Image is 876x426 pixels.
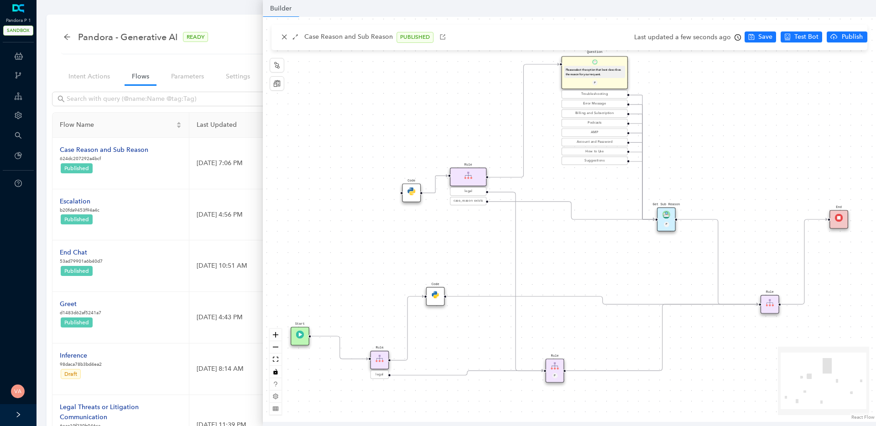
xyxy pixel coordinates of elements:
div: Podcasts [563,120,626,126]
button: zoom in [270,329,282,341]
span: close [281,34,287,40]
span: robot [784,34,791,40]
span: question-circle [15,180,22,187]
span: case_reason exists [454,198,483,204]
button: setting [270,390,282,403]
g: Edge from reactflownode_d66fd749-0835-4098-9396-7b153a9c3003 to reactflownode_e9edf927-f775-401f-... [391,365,543,380]
p: d1483d62af5241a7 [60,309,101,317]
div: Suggestions [563,158,626,164]
button: toggle interactivity [270,366,282,378]
img: Rule [551,362,558,369]
span: Last Updated [197,120,398,130]
div: Last updated a few seconds ago [634,31,741,44]
div: Please select the option that best describes the reason for your request. [566,67,624,76]
span: setting [273,394,278,399]
a: React Flow attribution [851,414,875,420]
div: RuleRule [761,295,779,314]
g: Edge from 03d793ac-5936-7878-b463-954ec04c97a0 to 86a17e8a-531c-76e1-1bcf-57ed25e11da2 [630,90,655,225]
pre: Rule [766,290,774,295]
span: question [273,381,278,387]
span: setting [15,112,22,119]
div: Get Sub ReasonLookupP [657,208,676,231]
th: Flow Name [52,113,189,138]
button: cloud-uploadPublish [827,31,867,42]
span: search [15,132,22,139]
pre: Get Sub Reason [653,202,680,207]
div: RuleRuleP [546,358,564,382]
p: b20fda9453f94a4c [60,207,99,214]
img: End [835,214,843,222]
div: StartTrigger [291,327,309,346]
span: reconciliation [273,80,281,87]
p: 624dc207292a4bcf [60,155,148,162]
button: zoom out [270,341,282,353]
div: Error Message [563,101,626,107]
span: legal [375,372,383,378]
button: table [270,403,282,415]
th: Last Updated [189,113,413,138]
span: pie-chart [15,152,22,159]
span: arrows-alt [292,34,298,40]
pre: End [836,205,842,210]
span: search [57,95,65,103]
td: [DATE] 8:14 AM [189,343,413,395]
td: [DATE] 4:56 PM [189,189,413,241]
div: Case Reason and Sub Reason [60,145,148,155]
div: Account and Password [563,139,626,145]
g: Edge from 99a85900-56e4-6189-8886-7cf25d592f78 to 86a17e8a-531c-76e1-1bcf-57ed25e11da2 [488,196,655,224]
img: Rule [464,171,472,179]
span: table [273,406,278,411]
p: 53ad79901a6b40d7 [60,258,103,265]
div: How to Use [563,149,626,154]
input: Search with query (@name:Name @tag:Tag) [67,94,267,104]
pre: Rule [464,162,472,167]
button: robotTest Bot [781,31,822,42]
p: 98daca78b3bd4ea2 [60,361,102,368]
span: save [748,34,755,40]
td: [DATE] 10:51 AM [189,240,413,292]
div: P [592,80,597,86]
div: Legal Threats or Litigation Communication [60,402,182,422]
div: P [664,222,669,227]
img: Trigger [296,331,304,338]
button: saveSave [745,31,776,42]
span: SANDBOX [3,26,33,36]
a: Flows [125,68,156,85]
div: AMP [563,130,626,135]
button: question [270,378,282,390]
g: Edge from 1b4f4e98-99e5-a4d8-dd48-89b0e2d2f3d5 to 99a85900-56e4-6189-8886-7cf25d592f78 [423,171,448,198]
span: Save [758,32,772,42]
a: Intent Actions [61,68,117,85]
div: Escalation [60,197,99,207]
div: End Chat [60,248,103,258]
span: Published [64,268,89,274]
div: QuestionQuestionPlease select the option that best describes the reason for your request.PTrouble... [562,56,628,166]
span: legal [464,189,472,194]
span: READY [183,32,208,42]
span: Published [64,319,89,326]
span: arrow-left [63,33,71,41]
pre: Rule [551,353,558,358]
p: Case Reason and Sub Reason [304,32,393,43]
span: Draft [64,371,77,377]
span: PUBLISHED [396,32,433,43]
g: Edge from reactflownode_e9edf927-f775-401f-bd1c-18acc3d3bd20 to 2e59ddf0-37ac-12ad-b2f7-2ce1e8ce8591 [566,299,758,376]
a: Settings [219,68,257,85]
g: Edge from 86a17e8a-531c-76e1-1bcf-57ed25e11da2 to 2e59ddf0-37ac-12ad-b2f7-2ce1e8ce8591 [678,214,758,309]
pre: Rule [375,345,383,350]
pre: Code [407,178,415,183]
span: clock-circle [735,34,741,41]
pre: Question [587,50,602,55]
div: RuleRulelegal [370,351,389,380]
pre: Start [295,322,305,327]
span: Test Bot [794,32,819,42]
img: Code [407,187,415,195]
span: node-index [273,62,281,69]
g: Edge from reactflownode_19ddf2b7-6704-4d6a-af11-bb67cdaf1524 to 2e59ddf0-37ac-12ad-b2f7-2ce1e8ce8591 [447,291,758,310]
div: P [552,373,558,379]
div: RuleRulelegalcase_reason exists [450,168,486,207]
div: Greet [60,299,101,309]
g: Edge from 383786bc-1cfb-4af9-9243-84fa485c0e22 to reactflownode_d66fd749-0835-4098-9396-7b153a9c3003 [311,331,368,364]
div: back [63,33,71,41]
img: 5c5f7907468957e522fad195b8a1453a [11,384,25,398]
